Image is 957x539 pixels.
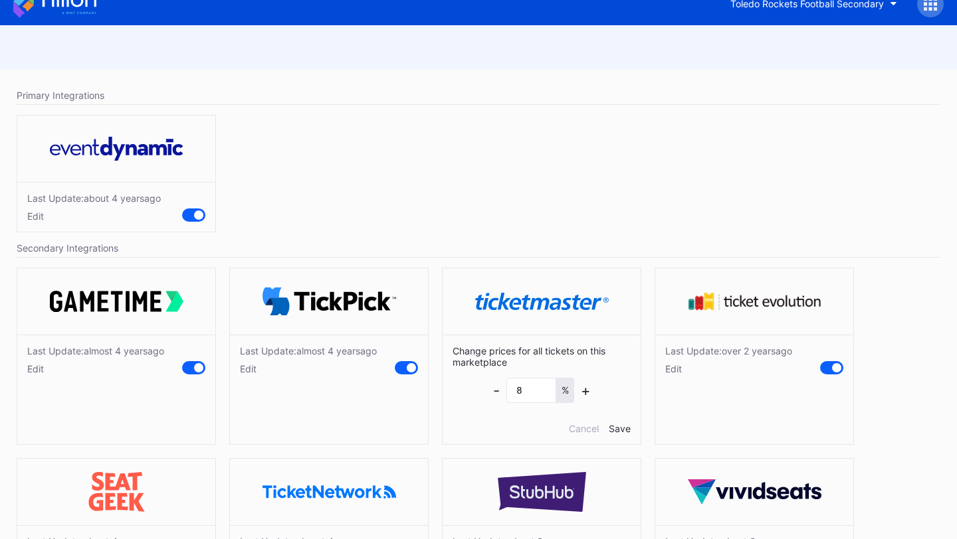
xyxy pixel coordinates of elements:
[263,485,396,498] img: ticketNetwork.png
[665,363,792,374] div: Edit
[27,210,161,222] div: Edit
[27,363,164,374] div: Edit
[27,193,161,204] div: Last Update: about 4 years ago
[50,472,183,512] img: seatGeek.svg
[493,382,500,399] div: -
[17,86,940,105] div: Primary Integrations
[475,293,609,311] img: ticketmaster.svg
[443,335,641,444] div: Change prices for all tickets on this marketplace
[27,345,164,356] div: Last Update: almost 4 years ago
[609,423,631,434] div: Save
[240,363,377,374] div: Edit
[688,292,821,311] img: tevo.svg
[50,291,183,312] img: gametime.svg
[240,345,377,356] div: Last Update: almost 4 years ago
[581,382,591,399] div: +
[50,137,183,161] img: eventDynamic.svg
[665,345,792,356] div: Last Update: over 2 years ago
[556,378,574,403] div: %
[569,423,599,434] div: Cancel
[688,479,821,504] img: vividSeats.svg
[17,239,940,258] div: Secondary Integrations
[475,472,609,512] img: stubHub.svg
[263,287,396,316] img: TickPick_logo.svg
